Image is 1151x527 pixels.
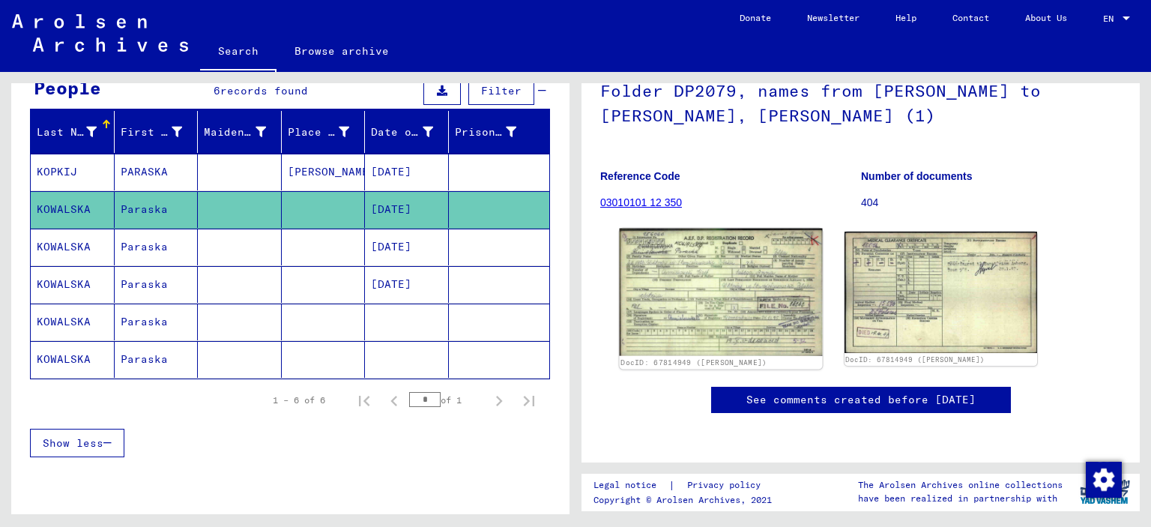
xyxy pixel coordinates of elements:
[620,229,822,356] img: 001.jpg
[365,154,449,190] mat-cell: [DATE]
[409,393,484,407] div: of 1
[121,120,202,144] div: First Name
[1086,462,1122,498] img: Change consent
[277,33,407,69] a: Browse archive
[365,229,449,265] mat-cell: [DATE]
[379,385,409,415] button: Previous page
[288,124,350,140] div: Place of Birth
[455,120,536,144] div: Prisoner #
[861,170,973,182] b: Number of documents
[115,341,199,378] mat-cell: Paraska
[282,154,366,190] mat-cell: [PERSON_NAME]
[31,341,115,378] mat-cell: KOWALSKA
[600,196,682,208] a: 03010101 12 350
[31,266,115,303] mat-cell: KOWALSKA
[1077,473,1133,511] img: yv_logo.png
[204,120,285,144] div: Maiden Name
[115,304,199,340] mat-cell: Paraska
[675,478,779,493] a: Privacy policy
[31,191,115,228] mat-cell: KOWALSKA
[282,111,366,153] mat-header-cell: Place of Birth
[12,14,188,52] img: Arolsen_neg.svg
[1085,461,1121,497] div: Change consent
[600,170,680,182] b: Reference Code
[593,493,779,507] p: Copyright © Arolsen Archives, 2021
[845,232,1038,353] img: 002.jpg
[31,229,115,265] mat-cell: KOWALSKA
[1103,13,1120,24] span: EN
[858,492,1063,505] p: have been realized in partnership with
[273,394,325,407] div: 1 – 6 of 6
[37,120,115,144] div: Last Name
[200,33,277,72] a: Search
[365,111,449,153] mat-header-cell: Date of Birth
[593,478,668,493] a: Legal notice
[514,385,544,415] button: Last page
[214,84,220,97] span: 6
[121,124,183,140] div: First Name
[371,124,433,140] div: Date of Birth
[455,124,517,140] div: Prisoner #
[481,84,522,97] span: Filter
[115,266,199,303] mat-cell: Paraska
[31,154,115,190] mat-cell: KOPKIJ
[484,385,514,415] button: Next page
[449,111,550,153] mat-header-cell: Prisoner #
[115,191,199,228] mat-cell: Paraska
[115,154,199,190] mat-cell: PARASKA
[845,355,985,364] a: DocID: 67814949 ([PERSON_NAME])
[593,478,779,493] div: |
[115,229,199,265] mat-cell: Paraska
[43,436,103,450] span: Show less
[371,120,452,144] div: Date of Birth
[600,56,1121,147] h1: Folder DP2079, names from [PERSON_NAME] to [PERSON_NAME], [PERSON_NAME] (1)
[620,358,767,367] a: DocID: 67814949 ([PERSON_NAME])
[115,111,199,153] mat-header-cell: First Name
[204,124,266,140] div: Maiden Name
[220,84,308,97] span: records found
[30,429,124,457] button: Show less
[31,111,115,153] mat-header-cell: Last Name
[288,120,369,144] div: Place of Birth
[37,124,97,140] div: Last Name
[365,191,449,228] mat-cell: [DATE]
[34,74,101,101] div: People
[349,385,379,415] button: First page
[365,266,449,303] mat-cell: [DATE]
[858,478,1063,492] p: The Arolsen Archives online collections
[468,76,534,105] button: Filter
[746,392,976,408] a: See comments created before [DATE]
[861,195,1121,211] p: 404
[198,111,282,153] mat-header-cell: Maiden Name
[31,304,115,340] mat-cell: KOWALSKA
